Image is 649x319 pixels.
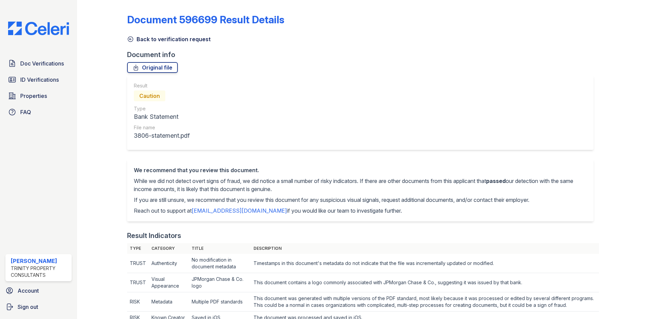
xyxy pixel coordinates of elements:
[134,166,587,174] div: We recommend that you review this document.
[5,73,72,86] a: ID Verifications
[189,273,251,292] td: JPMorgan Chase & Co. logo
[134,112,190,122] div: Bank Statement
[3,284,74,297] a: Account
[189,243,251,254] th: Title
[20,92,47,100] span: Properties
[251,273,599,292] td: This document contains a logo commonly associated with JPMorgan Chase & Co., suggesting it was is...
[127,35,211,43] a: Back to verification request
[127,273,149,292] td: TRUST
[5,105,72,119] a: FAQ
[127,14,284,26] a: Document 596699 Result Details
[11,265,69,278] div: Trinity Property Consultants
[134,196,587,204] p: If you are still unsure, we recommend that you review this document for any suspicious visual sig...
[5,57,72,70] a: Doc Verifications
[5,89,72,103] a: Properties
[149,292,189,312] td: Metadata
[134,131,190,140] div: 3806-statement.pdf
[20,76,59,84] span: ID Verifications
[11,257,69,265] div: [PERSON_NAME]
[3,22,74,35] img: CE_Logo_Blue-a8612792a0a2168367f1c8372b55b34899dd931a85d93a1a3d3e32e68fde9ad4.png
[134,82,190,89] div: Result
[486,178,506,184] span: passed
[149,243,189,254] th: Category
[127,292,149,312] td: RISK
[189,292,251,312] td: Multiple PDF standards
[251,292,599,312] td: This document was generated with multiple versions of the PDF standard, most likely because it wa...
[127,254,149,273] td: TRUST
[3,300,74,314] a: Sign out
[251,243,599,254] th: Description
[189,254,251,273] td: No modification in document metadata
[127,231,181,240] div: Result Indicators
[134,90,165,101] div: Caution
[127,243,149,254] th: Type
[134,105,190,112] div: Type
[149,254,189,273] td: Authenticity
[127,50,599,59] div: Document info
[127,62,178,73] a: Original file
[18,287,39,295] span: Account
[20,108,31,116] span: FAQ
[134,207,587,215] p: Reach out to support at if you would like our team to investigate further.
[18,303,38,311] span: Sign out
[134,124,190,131] div: File name
[192,207,287,214] a: [EMAIL_ADDRESS][DOMAIN_NAME]
[149,273,189,292] td: Visual Appearance
[251,254,599,273] td: Timestamps in this document's metadata do not indicate that the file was incrementally updated or...
[20,59,64,68] span: Doc Verifications
[134,177,587,193] p: While we did not detect overt signs of fraud, we did notice a small number of risky indicators. I...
